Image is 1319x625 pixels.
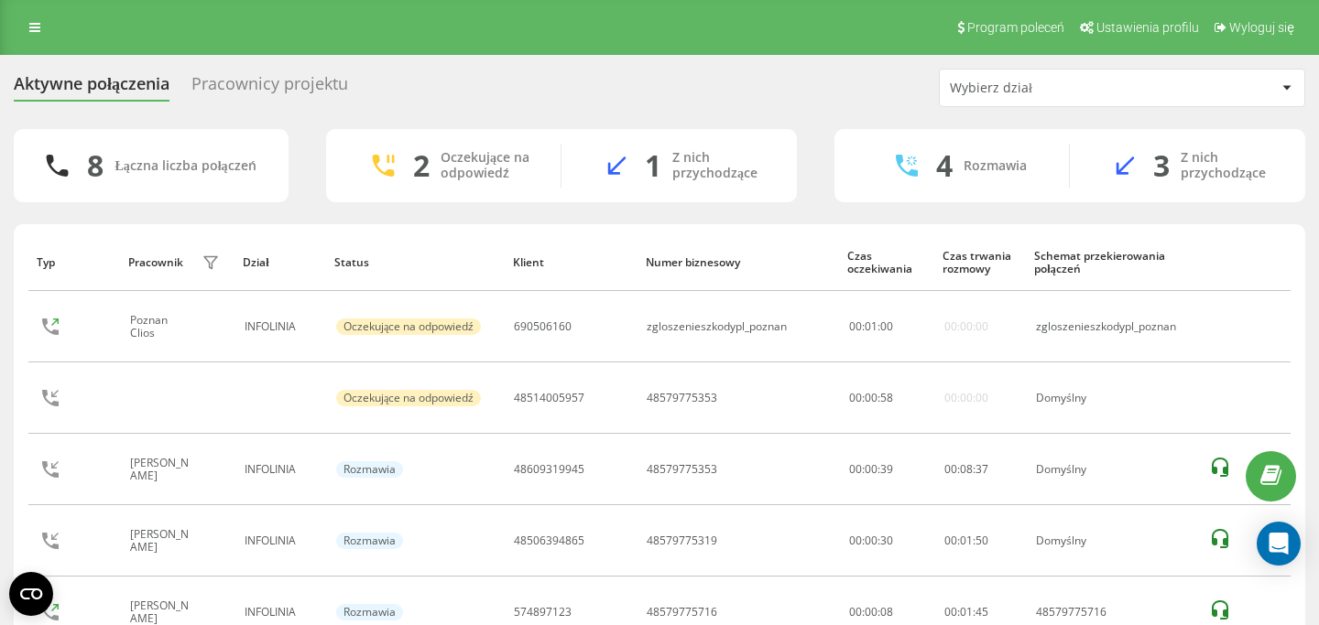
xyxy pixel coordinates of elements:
[130,457,198,483] div: [PERSON_NAME]
[944,320,988,333] div: 00:00:00
[1096,20,1199,35] span: Ustawienia profilu
[647,320,787,333] div: zgloszenieszkodypl_poznan
[114,158,256,174] div: Łączna liczba połączeń
[967,20,1064,35] span: Program poleceń
[944,463,988,476] div: : :
[950,81,1169,96] div: Wybierz dział
[514,534,584,547] div: 48506394865
[960,461,973,477] span: 08
[245,463,316,476] div: INFOLINIA
[1257,522,1301,566] div: Open Intercom Messenger
[865,318,878,334] span: 01
[243,256,317,269] div: Dział
[334,256,495,269] div: Status
[128,256,183,269] div: Pracownik
[130,528,198,555] div: [PERSON_NAME]
[849,392,893,404] div: : :
[1181,150,1278,181] div: Z nich przychodzące
[880,390,893,405] span: 58
[960,604,973,620] span: 01
[1153,148,1170,183] div: 3
[849,320,893,333] div: : :
[336,318,481,335] div: Oczekujące na odpowiedź
[1229,20,1294,35] span: Wyloguj się
[672,150,769,181] div: Z nich przychodzące
[514,463,584,476] div: 48609319945
[336,604,403,620] div: Rozmawia
[976,604,988,620] span: 45
[1036,606,1189,619] div: 48579775716
[944,533,957,548] span: 00
[880,318,893,334] span: 00
[1036,320,1189,333] div: zgloszenieszkodypl_poznan
[943,250,1017,276] div: Czas trwania rozmowy
[413,148,430,183] div: 2
[936,148,953,183] div: 4
[647,606,717,619] div: 48579775716
[14,74,169,102] div: Aktywne połączenia
[513,256,628,269] div: Klient
[944,534,988,547] div: : :
[245,320,316,333] div: INFOLINIA
[849,390,862,405] span: 00
[964,158,1027,174] div: Rozmawia
[847,250,925,276] div: Czas oczekiwania
[849,534,924,547] div: 00:00:30
[645,148,661,183] div: 1
[849,606,924,619] div: 00:00:08
[849,463,924,476] div: 00:00:39
[1036,463,1189,476] div: Domyślny
[87,148,104,183] div: 8
[514,320,572,333] div: 690506160
[130,314,198,340] div: Poznan Clios
[514,606,572,619] div: 574897123
[865,390,878,405] span: 00
[944,606,988,619] div: : :
[976,461,988,477] span: 37
[191,74,348,102] div: Pracownicy projektu
[37,256,111,269] div: Typ
[944,392,988,404] div: 00:00:00
[441,150,533,181] div: Oczekujące na odpowiedź
[646,256,831,269] div: Numer biznesowy
[1034,250,1190,276] div: Schemat przekierowania połączeń
[245,606,316,619] div: INFOLINIA
[245,534,316,547] div: INFOLINIA
[9,572,53,616] button: Open CMP widget
[1036,392,1189,404] div: Domyślny
[1036,534,1189,547] div: Domyślny
[960,533,973,548] span: 01
[514,392,584,404] div: 48514005957
[336,533,403,549] div: Rozmawia
[944,461,957,477] span: 00
[849,318,862,334] span: 00
[647,534,717,547] div: 48579775319
[944,604,957,620] span: 00
[336,461,403,478] div: Rozmawia
[976,533,988,548] span: 50
[647,463,717,476] div: 48579775353
[647,392,717,404] div: 48579775353
[336,390,481,406] div: Oczekujące na odpowiedź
